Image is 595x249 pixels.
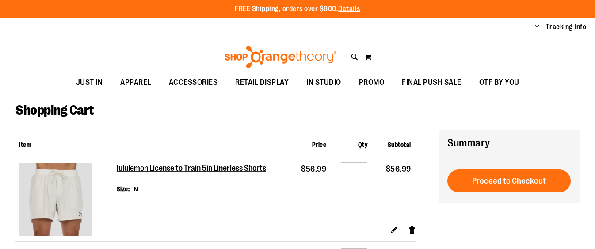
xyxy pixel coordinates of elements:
[408,225,416,234] a: Remove item
[67,73,112,93] a: JUST IN
[19,141,31,148] span: Item
[388,141,411,148] span: Subtotal
[350,73,393,93] a: PROMO
[235,4,360,14] p: FREE Shipping, orders over $600.
[479,73,519,92] span: OTF BY YOU
[120,73,151,92] span: APPAREL
[447,135,571,150] h2: Summary
[223,46,338,68] img: Shop Orangetheory
[359,73,385,92] span: PROMO
[338,5,360,13] a: Details
[393,73,470,93] a: FINAL PUSH SALE
[297,73,350,93] a: IN STUDIO
[535,23,539,31] button: Account menu
[15,103,94,118] span: Shopping Cart
[447,169,571,192] button: Proceed to Checkout
[402,73,462,92] span: FINAL PUSH SALE
[546,22,587,32] a: Tracking Info
[470,73,528,93] a: OTF BY YOU
[386,165,411,173] span: $56.99
[301,165,326,173] span: $56.99
[160,73,227,93] a: ACCESSORIES
[19,163,113,238] a: lululemon License to Train 5in Linerless Shorts
[472,176,546,186] span: Proceed to Checkout
[117,184,130,193] dt: Size
[117,164,267,173] a: lululemon License to Train 5in Linerless Shorts
[134,184,139,193] dd: M
[19,163,92,236] img: lululemon License to Train 5in Linerless Shorts
[76,73,103,92] span: JUST IN
[358,141,368,148] span: Qty
[235,73,289,92] span: RETAIL DISPLAY
[306,73,341,92] span: IN STUDIO
[226,73,297,93] a: RETAIL DISPLAY
[312,141,327,148] span: Price
[111,73,160,93] a: APPAREL
[169,73,218,92] span: ACCESSORIES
